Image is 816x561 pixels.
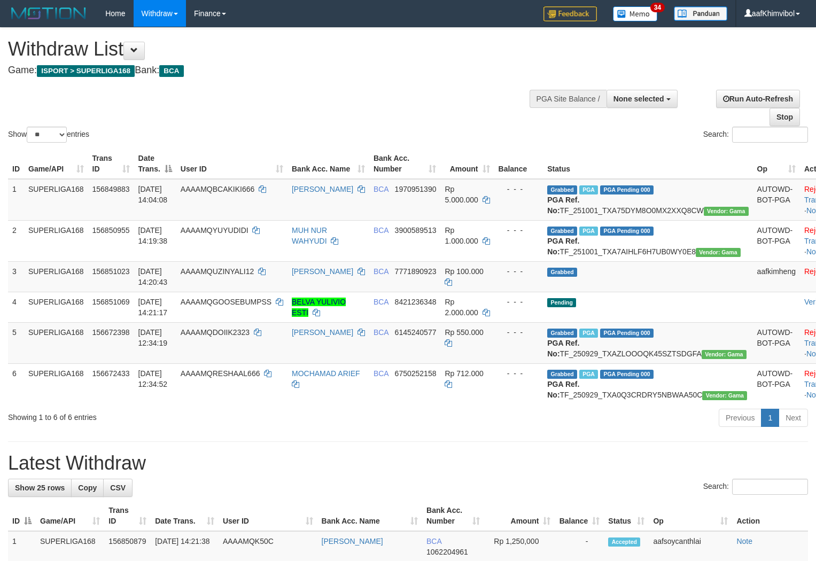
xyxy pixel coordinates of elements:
[322,537,383,546] a: [PERSON_NAME]
[374,185,388,193] span: BCA
[494,149,543,179] th: Balance
[181,298,271,306] span: AAAAMQGOOSEBUMPSS
[543,149,752,179] th: Status
[440,149,494,179] th: Amount: activate to sort column ascending
[770,108,800,126] a: Stop
[395,298,437,306] span: Copy 8421236348 to clipboard
[608,537,640,547] span: Accepted
[716,90,800,108] a: Run Auto-Refresh
[600,370,654,379] span: PGA Pending
[8,65,533,76] h4: Game: Bank:
[395,328,437,337] span: Copy 6145240577 to clipboard
[292,185,353,193] a: [PERSON_NAME]
[547,196,579,215] b: PGA Ref. No:
[753,179,800,221] td: AUTOWD-BOT-PGA
[426,548,468,556] span: Copy 1062204961 to clipboard
[138,298,168,317] span: [DATE] 14:21:17
[649,501,732,531] th: Op: activate to sort column ascending
[579,370,598,379] span: Marked by aafsoycanthlai
[181,267,254,276] span: AAAAMQUZINYALI12
[753,363,800,404] td: AUTOWD-BOT-PGA
[219,501,317,531] th: User ID: activate to sort column ascending
[374,298,388,306] span: BCA
[736,537,752,546] a: Note
[24,292,88,322] td: SUPERLIGA168
[8,220,24,261] td: 2
[600,227,654,236] span: PGA Pending
[696,248,741,257] span: Vendor URL: https://trx31.1velocity.biz
[422,501,484,531] th: Bank Acc. Number: activate to sort column ascending
[499,368,539,379] div: - - -
[8,38,533,60] h1: Withdraw List
[445,226,478,245] span: Rp 1.000.000
[600,329,654,338] span: PGA Pending
[110,484,126,492] span: CSV
[445,185,478,204] span: Rp 5.000.000
[8,127,89,143] label: Show entries
[292,267,353,276] a: [PERSON_NAME]
[543,220,752,261] td: TF_251001_TXA7AIHLF6H7UB0WY0E8
[600,185,654,194] span: PGA Pending
[181,328,250,337] span: AAAAMQDOIIK2323
[8,261,24,292] td: 3
[8,363,24,404] td: 6
[8,179,24,221] td: 1
[27,127,67,143] select: Showentries
[674,6,727,21] img: panduan.png
[24,179,88,221] td: SUPERLIGA168
[395,226,437,235] span: Copy 3900589513 to clipboard
[317,501,422,531] th: Bank Acc. Name: activate to sort column ascending
[753,149,800,179] th: Op: activate to sort column ascending
[543,363,752,404] td: TF_250929_TXA0Q3CRDRY5NBWAA50C
[71,479,104,497] a: Copy
[555,501,604,531] th: Balance: activate to sort column ascending
[426,537,441,546] span: BCA
[8,149,24,179] th: ID
[138,328,168,347] span: [DATE] 12:34:19
[704,207,749,216] span: Vendor URL: https://trx31.1velocity.biz
[547,370,577,379] span: Grabbed
[732,127,808,143] input: Search:
[604,501,649,531] th: Status: activate to sort column ascending
[292,328,353,337] a: [PERSON_NAME]
[138,267,168,286] span: [DATE] 14:20:43
[547,185,577,194] span: Grabbed
[779,409,808,427] a: Next
[176,149,287,179] th: User ID: activate to sort column ascending
[374,267,388,276] span: BCA
[753,322,800,363] td: AUTOWD-BOT-PGA
[579,185,598,194] span: Marked by aafsoycanthlai
[24,220,88,261] td: SUPERLIGA168
[719,409,761,427] a: Previous
[445,267,483,276] span: Rp 100.000
[499,184,539,194] div: - - -
[15,484,65,492] span: Show 25 rows
[543,322,752,363] td: TF_250929_TXAZLOOOQK45SZTSDGFA
[547,298,576,307] span: Pending
[547,227,577,236] span: Grabbed
[134,149,176,179] th: Date Trans.: activate to sort column descending
[499,266,539,277] div: - - -
[92,298,130,306] span: 156851069
[8,5,89,21] img: MOTION_logo.png
[607,90,678,108] button: None selected
[292,369,360,378] a: MOCHAMAD ARIEF
[499,297,539,307] div: - - -
[36,501,104,531] th: Game/API: activate to sort column ascending
[88,149,134,179] th: Trans ID: activate to sort column ascending
[547,329,577,338] span: Grabbed
[24,149,88,179] th: Game/API: activate to sort column ascending
[732,479,808,495] input: Search:
[650,3,665,12] span: 34
[543,179,752,221] td: TF_251001_TXA75DYM8O0MX2XXQ8CW
[292,298,346,317] a: BELVA YULIVIO ESTI
[547,380,579,399] b: PGA Ref. No:
[24,322,88,363] td: SUPERLIGA168
[8,322,24,363] td: 5
[92,226,130,235] span: 156850955
[181,369,260,378] span: AAAAMQRESHAAL666
[138,226,168,245] span: [DATE] 14:19:38
[104,501,151,531] th: Trans ID: activate to sort column ascending
[445,328,483,337] span: Rp 550.000
[8,501,36,531] th: ID: activate to sort column descending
